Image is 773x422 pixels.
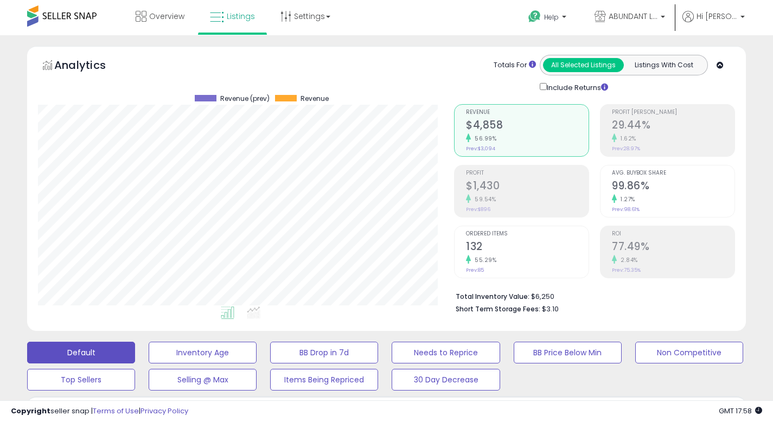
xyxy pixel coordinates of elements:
a: Terms of Use [93,406,139,416]
small: 1.27% [617,195,635,203]
small: 56.99% [471,135,496,143]
a: Help [520,2,577,35]
button: Needs to Reprice [392,342,500,363]
strong: Copyright [11,406,50,416]
button: Items Being Repriced [270,369,378,391]
button: BB Price Below Min [514,342,622,363]
span: Help [544,12,559,22]
b: Short Term Storage Fees: [456,304,540,314]
small: Prev: 75.35% [612,267,641,273]
span: Revenue [466,110,589,116]
div: Totals For [494,60,536,71]
small: Prev: 98.61% [612,206,640,213]
span: Revenue (prev) [220,95,270,103]
b: Total Inventory Value: [456,292,529,301]
button: Top Sellers [27,369,135,391]
small: Prev: 85 [466,267,484,273]
button: Inventory Age [149,342,257,363]
i: Get Help [528,10,541,23]
button: All Selected Listings [543,58,624,72]
small: Prev: 28.97% [612,145,640,152]
span: $3.10 [542,304,559,314]
small: Prev: $3,094 [466,145,495,152]
h2: 132 [466,240,589,255]
span: Hi [PERSON_NAME] [697,11,737,22]
span: ABUNDANT LiFE [609,11,657,22]
button: BB Drop in 7d [270,342,378,363]
small: Prev: $896 [466,206,490,213]
span: Revenue [301,95,329,103]
h2: 77.49% [612,240,734,255]
h2: $1,430 [466,180,589,194]
div: seller snap | | [11,406,188,417]
span: Ordered Items [466,231,589,237]
h2: 99.86% [612,180,734,194]
button: 30 Day Decrease [392,369,500,391]
span: Profit [PERSON_NAME] [612,110,734,116]
button: Listings With Cost [623,58,704,72]
button: Non Competitive [635,342,743,363]
li: $6,250 [456,289,727,302]
span: Overview [149,11,184,22]
button: Default [27,342,135,363]
small: 2.84% [617,256,638,264]
span: Listings [227,11,255,22]
small: 1.62% [617,135,636,143]
span: 2025-08-11 17:58 GMT [719,406,762,416]
a: Hi [PERSON_NAME] [682,11,745,35]
h2: $4,858 [466,119,589,133]
small: 59.54% [471,195,496,203]
a: Privacy Policy [140,406,188,416]
h2: 29.44% [612,119,734,133]
button: Selling @ Max [149,369,257,391]
span: ROI [612,231,734,237]
div: Include Returns [532,81,621,93]
span: Avg. Buybox Share [612,170,734,176]
small: 55.29% [471,256,496,264]
h5: Analytics [54,57,127,75]
span: Profit [466,170,589,176]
